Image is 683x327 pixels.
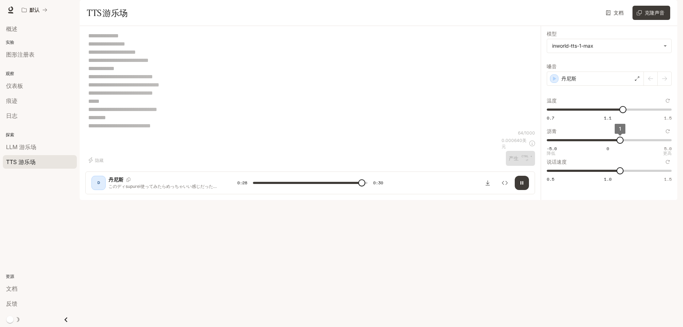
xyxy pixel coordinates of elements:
font: 0.5 [547,176,554,182]
font: 沥青 [547,128,557,134]
font: 模型 [547,31,557,37]
font: inworld-tts-1-max [552,43,593,49]
font: 1.1 [604,115,611,121]
a: 文档 [604,6,627,20]
font: 嗓音 [547,63,557,69]
font: 降低 [547,151,555,156]
button: 隐藏 [85,154,108,166]
font: 0:30 [373,180,383,186]
button: 所有工作区 [18,3,51,17]
font: 1.5 [664,115,672,121]
font: 丹尼斯 [561,75,576,81]
font: 1.0 [604,176,611,182]
font: このディsupurei使ってみたらめっちゃいい感じだったよパソコンにもsumホにもsuイッチにも系げちゃうのこれが外箱なんだけどディsupurei本体は本当薄くてsuタイirisshuなんだよね... [108,184,220,244]
font: 更高 [663,151,672,156]
button: 重置为默认值 [664,158,672,166]
font: 5.0 [664,146,672,152]
font: 隐藏 [95,158,104,163]
button: 复制语音ID [123,178,133,182]
font: 丹尼斯 [108,176,123,183]
font: 文档 [614,10,624,16]
button: 检查 [498,176,512,190]
font: 0 [607,146,609,152]
font: 1.5 [664,176,672,182]
font: 温度 [547,97,557,104]
button: 重置为默认值 [664,97,672,105]
button: 克隆声音 [632,6,670,20]
font: -5.0 [547,146,557,152]
font: 0.7 [547,115,554,121]
font: 默认 [30,7,39,13]
font: 克隆声音 [645,10,665,16]
font: TTS 游乐场 [87,7,128,18]
font: 1 [619,126,621,132]
button: 下载音频 [481,176,495,190]
font: 说话速度 [547,159,567,165]
button: 重置为默认值 [664,127,672,135]
div: inworld-tts-1-max [547,39,671,53]
font: 0:28 [237,180,247,186]
font: D [97,180,100,185]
